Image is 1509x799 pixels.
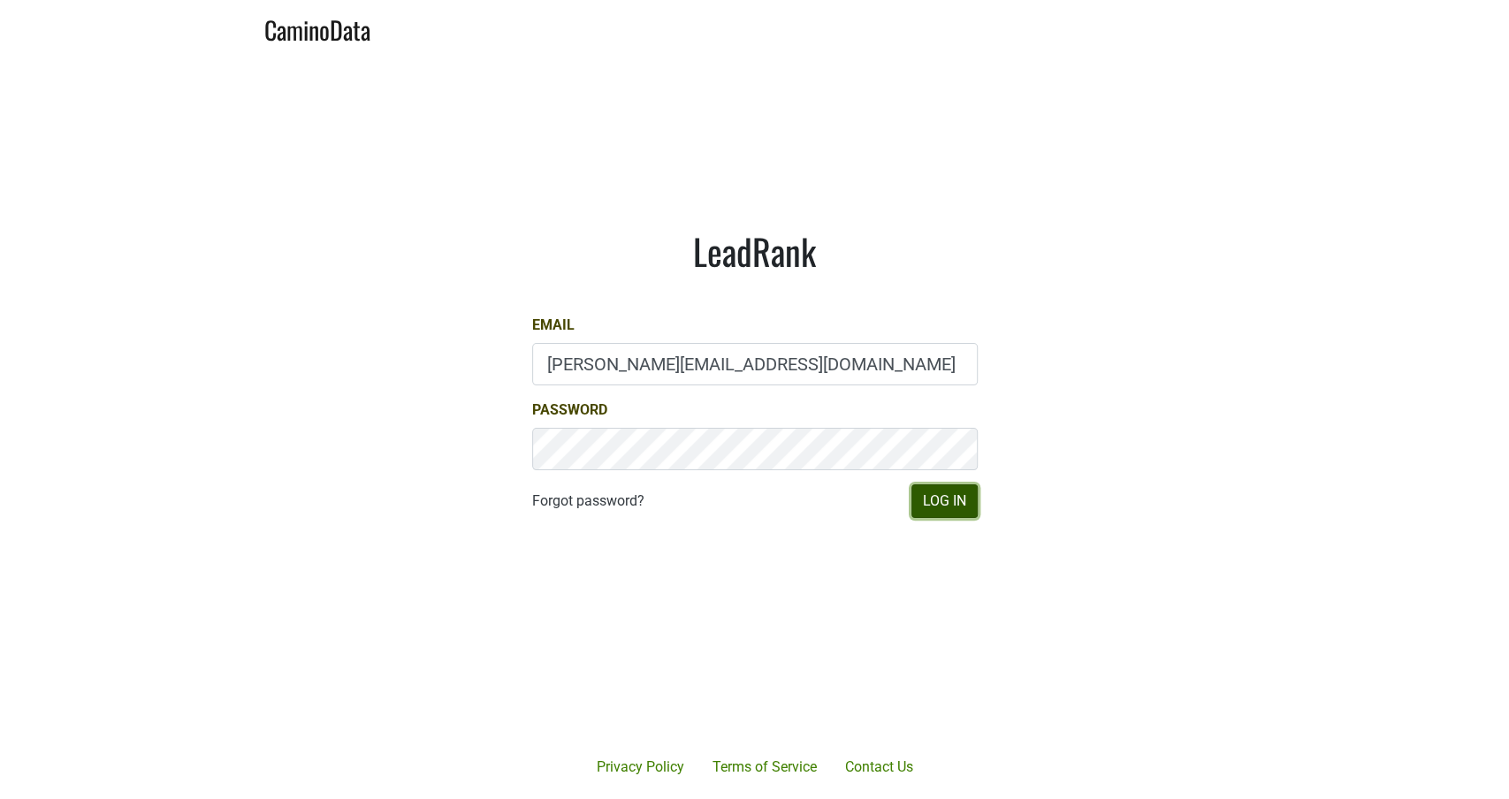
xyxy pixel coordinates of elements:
a: Privacy Policy [583,750,698,785]
a: Contact Us [831,750,927,785]
h1: LeadRank [532,230,978,272]
a: Terms of Service [698,750,831,785]
button: Log In [911,484,978,518]
label: Password [532,399,607,421]
label: Email [532,315,575,336]
a: CaminoData [264,7,370,49]
a: Forgot password? [532,491,644,512]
